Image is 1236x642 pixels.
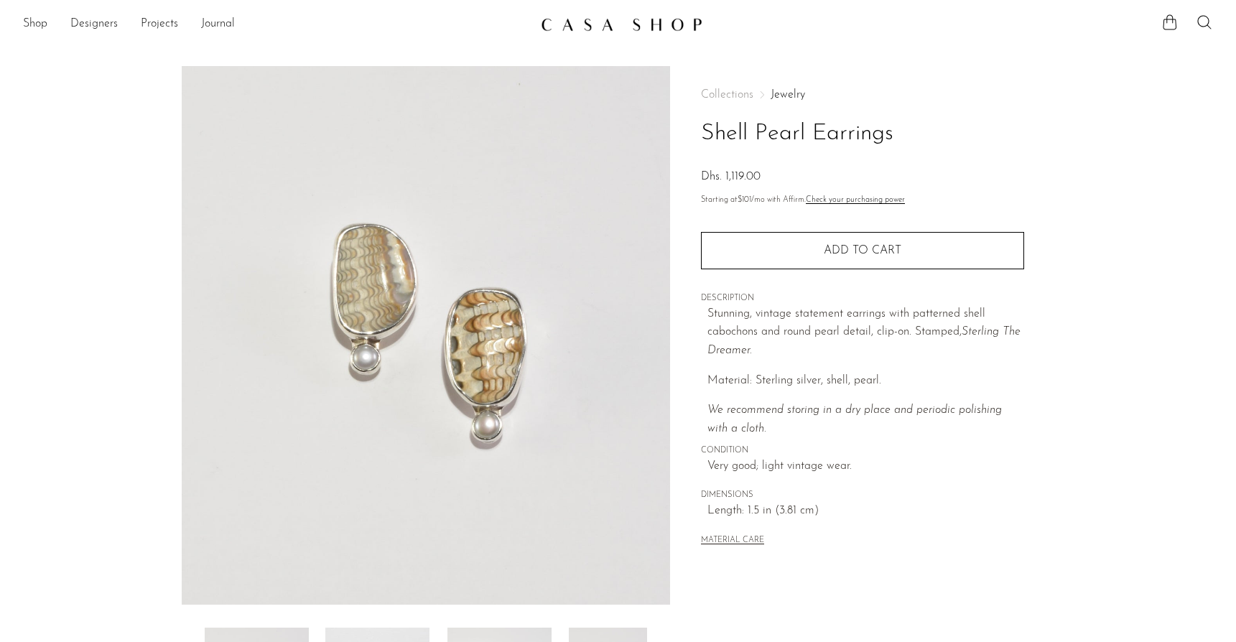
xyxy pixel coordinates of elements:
[701,445,1024,457] span: CONDITION
[707,457,1024,476] span: Very good; light vintage wear.
[824,244,901,258] span: Add to cart
[701,292,1024,305] span: DESCRIPTION
[701,171,761,182] span: Dhs. 1,119.00
[771,89,805,101] a: Jewelry
[701,89,1024,101] nav: Breadcrumbs
[707,372,1024,391] p: Material: Sterling silver, shell, pearl.
[23,12,529,37] ul: NEW HEADER MENU
[701,194,1024,207] p: Starting at /mo with Affirm.
[23,12,529,37] nav: Desktop navigation
[701,116,1024,152] h1: Shell Pearl Earrings
[707,404,1002,434] i: We recommend storing in a dry place and periodic polishing with a cloth.
[23,15,47,34] a: Shop
[182,66,671,605] img: Shell Pearl Earrings
[707,502,1024,521] span: Length: 1.5 in (3.81 cm)
[701,536,764,546] button: MATERIAL CARE
[707,305,1024,360] p: Stunning, vintage statement earrings with patterned shell cabochons and round pearl detail, clip-...
[141,15,178,34] a: Projects
[738,196,751,204] span: $101
[701,232,1024,269] button: Add to cart
[201,15,235,34] a: Journal
[701,489,1024,502] span: DIMENSIONS
[806,196,905,204] a: Check your purchasing power - Learn more about Affirm Financing (opens in modal)
[701,89,753,101] span: Collections
[70,15,118,34] a: Designers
